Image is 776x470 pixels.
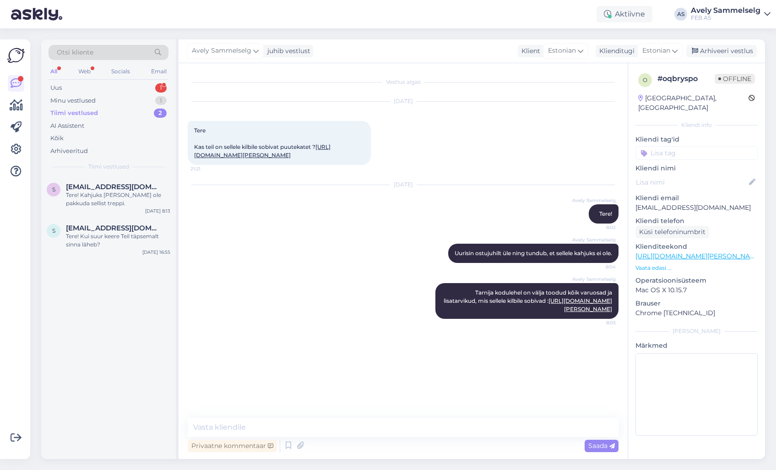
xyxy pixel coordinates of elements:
div: AI Assistent [50,121,84,131]
div: juhib vestlust [264,46,310,56]
input: Lisa nimi [636,177,747,187]
span: Uurisin ostujuhilt üle ning tundub, et sellele kahjuks ei ole. [455,250,612,257]
div: FEB AS [691,14,760,22]
span: s [52,186,55,193]
div: AS [674,8,687,21]
div: 1 [155,96,167,105]
div: Minu vestlused [50,96,96,105]
p: Märkmed [635,341,758,350]
p: Kliendi tag'id [635,135,758,144]
span: o [643,77,647,83]
span: Saade@saade.ee [66,224,161,232]
span: Avely Sammelselg [572,236,616,243]
span: Otsi kliente [57,48,93,57]
span: Avely Sammelselg [192,46,251,56]
div: [GEOGRAPHIC_DATA], [GEOGRAPHIC_DATA] [638,93,749,113]
p: Chrome [TECHNICAL_ID] [635,308,758,318]
div: Web [76,66,92,77]
div: # oqbryspo [657,73,715,84]
span: 8:04 [581,263,616,270]
div: Tere! Kui suur keere Teil täpsemalt sinna läheb? [66,232,170,249]
p: Brauser [635,299,758,308]
p: Kliendi nimi [635,164,758,173]
div: Küsi telefoninumbrit [635,226,709,238]
span: Tarnija kodulehel on välja toodud kõik varuosad ja lisatarvikud, mis sellele kilbile sobivad : [444,289,613,312]
div: Klient [518,46,540,56]
p: Mac OS X 10.15.7 [635,285,758,295]
a: [URL][DOMAIN_NAME][PERSON_NAME] [635,252,762,260]
div: Aktiivne [597,6,652,22]
div: [PERSON_NAME] [635,327,758,335]
span: 8:05 [581,319,616,326]
div: Vestlus algas [188,78,619,86]
div: Socials [109,66,132,77]
span: 8:02 [581,224,616,231]
span: saade@saade.ee [66,183,161,191]
span: Offline [715,74,755,84]
span: Tere! [599,210,612,217]
span: Estonian [548,46,576,56]
span: 21:21 [190,165,225,172]
div: Uus [50,83,62,93]
p: Kliendi email [635,193,758,203]
div: Arhiveeritud [50,147,88,156]
img: Askly Logo [7,47,25,64]
div: Avely Sammelselg [691,7,760,14]
div: Kõik [50,134,64,143]
a: [URL][DOMAIN_NAME][PERSON_NAME] [548,297,612,312]
a: Avely SammelselgFEB AS [691,7,771,22]
div: [DATE] 16:55 [142,249,170,256]
p: Klienditeekond [635,242,758,251]
div: [DATE] [188,97,619,105]
div: Privaatne kommentaar [188,440,277,452]
div: Tiimi vestlused [50,109,98,118]
div: Klienditugi [596,46,635,56]
p: Vaata edasi ... [635,264,758,272]
div: All [49,66,59,77]
p: Operatsioonisüsteem [635,276,758,285]
div: [DATE] 8:13 [145,208,170,214]
div: 1 [155,83,167,93]
span: Saada [588,442,615,450]
p: Kliendi telefon [635,216,758,226]
span: Tiimi vestlused [88,163,129,171]
div: 2 [154,109,167,118]
p: [EMAIL_ADDRESS][DOMAIN_NAME] [635,203,758,213]
input: Lisa tag [635,146,758,160]
div: [DATE] [188,180,619,189]
span: Tere Kas teil on sellele kilbile sobivat puutekatet ? [194,127,331,158]
div: Email [149,66,168,77]
span: Estonian [642,46,670,56]
span: S [52,227,55,234]
div: Arhiveeri vestlus [686,45,757,57]
div: Tere! Kahjuks [PERSON_NAME] ole pakkuda sellist treppi. [66,191,170,208]
div: Kliendi info [635,121,758,129]
span: Avely Sammelselg [572,276,616,283]
span: Avely Sammelselg [572,197,616,204]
